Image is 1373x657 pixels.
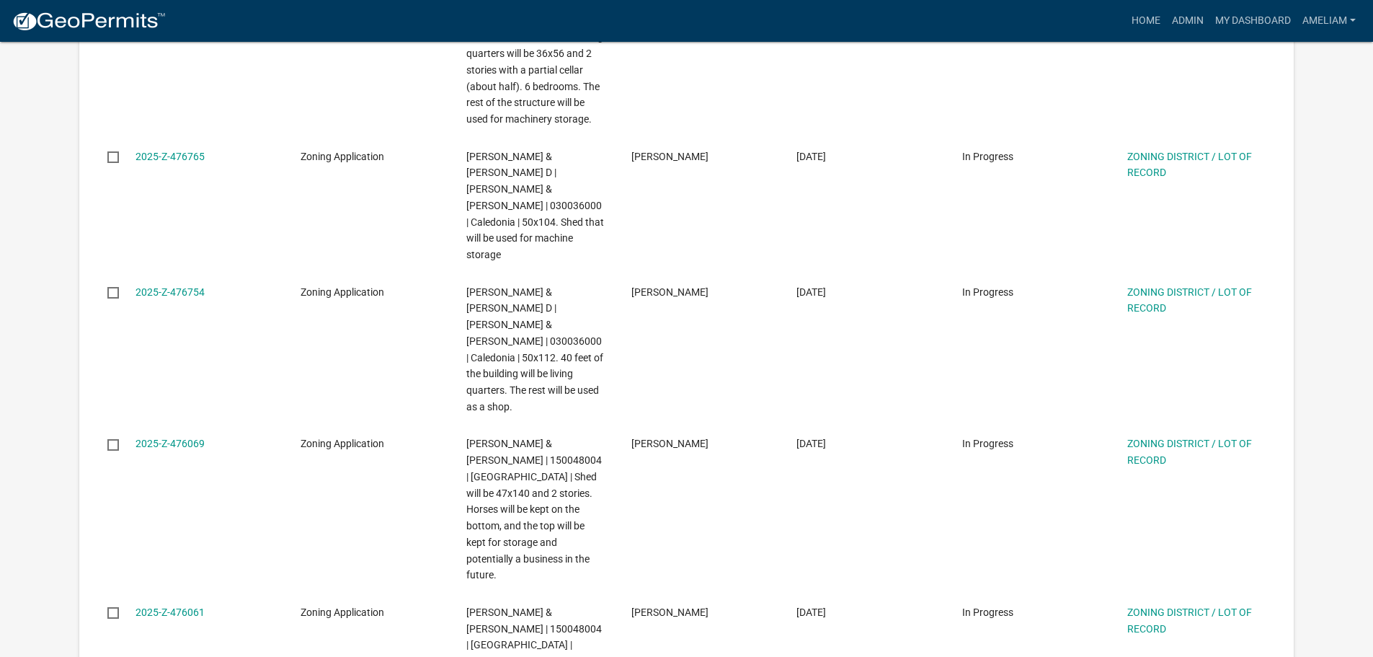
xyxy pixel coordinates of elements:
span: 09/09/2025 [796,438,826,449]
span: Zoning Application [301,607,384,618]
span: Zoning Application [301,151,384,162]
a: Home [1126,7,1166,35]
a: AmeliaM [1297,7,1361,35]
a: 2025-Z-476754 [135,286,205,298]
span: 09/10/2025 [796,151,826,162]
span: BORNTRAGER,BENJY & MARTHA | 150048004 | Wilmington | Shed will be 47x140 and 2 stories. Horses wi... [466,438,602,581]
span: MILLER,ALLEN M & KATHERYN D | LESTER O & FRANNIE D YODER | 030036000 | Caledonia | 50x104. Shed t... [466,151,604,261]
span: Michelle Burt [631,438,708,449]
a: ZONING DISTRICT / LOT OF RECORD [1127,151,1252,179]
span: In Progress [962,151,1013,162]
span: Zoning Application [301,286,384,298]
span: Zoning Application [301,438,384,449]
span: Michelle Burt [631,286,708,298]
span: 09/10/2025 [796,286,826,298]
a: My Dashboard [1209,7,1297,35]
span: MILLER,ALLEN M & KATHERYN D | LESTER O & FRANNIE D YODER | 030036000 | Caledonia | 50x112. 40 fee... [466,286,603,413]
a: 2025-Z-476069 [135,438,205,449]
span: In Progress [962,607,1013,618]
span: In Progress [962,286,1013,298]
span: In Progress [962,438,1013,449]
span: 09/09/2025 [796,607,826,618]
a: 2025-Z-476765 [135,151,205,162]
span: Michelle Burt [631,607,708,618]
a: ZONING DISTRICT / LOT OF RECORD [1127,607,1252,635]
a: ZONING DISTRICT / LOT OF RECORD [1127,286,1252,314]
span: Michelle Burt [631,151,708,162]
a: ZONING DISTRICT / LOT OF RECORD [1127,438,1252,466]
a: 2025-Z-476061 [135,607,205,618]
a: Admin [1166,7,1209,35]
